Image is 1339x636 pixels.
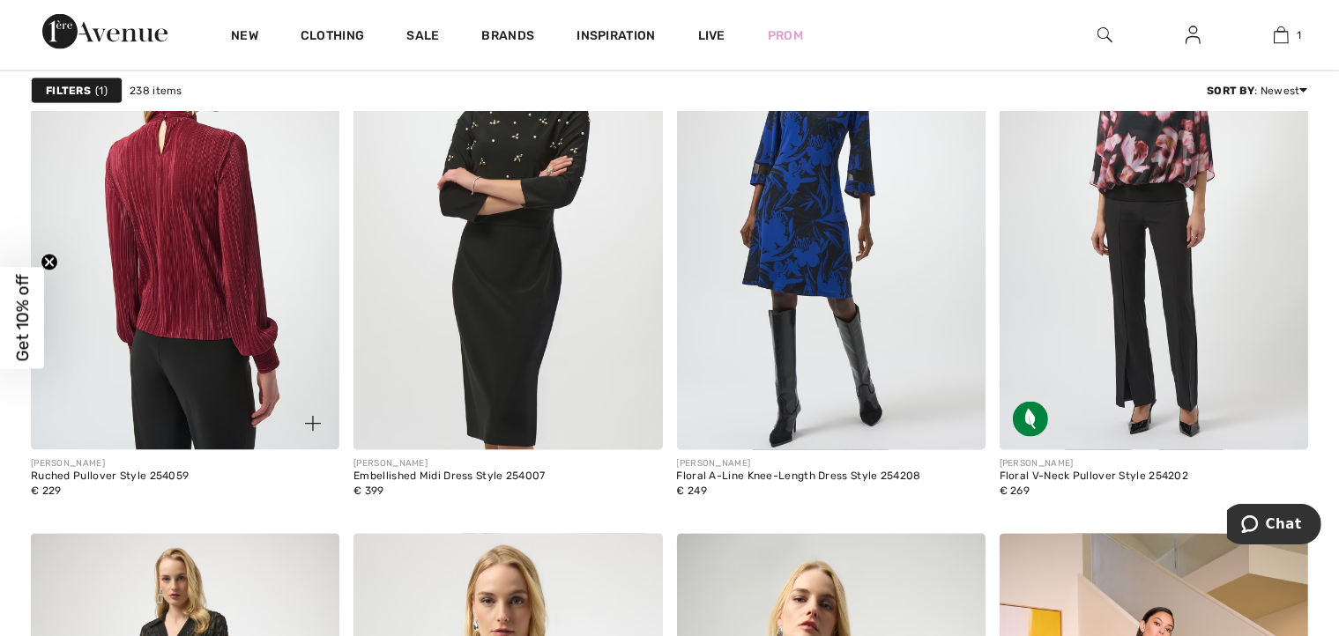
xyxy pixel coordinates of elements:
a: New [231,28,258,47]
a: Sign In [1172,25,1215,47]
div: [PERSON_NAME] [353,457,546,470]
div: Floral V-Neck Pullover Style 254202 [1000,470,1189,483]
a: Live [698,26,725,45]
span: 1 [1298,27,1302,43]
span: € 229 [31,484,62,497]
strong: Sort By [1207,85,1254,97]
span: 238 items [130,83,182,99]
div: : Newest [1207,83,1308,99]
a: Sale [406,28,439,47]
img: search the website [1097,25,1112,46]
span: € 249 [677,484,708,497]
span: € 269 [1000,484,1030,497]
iframe: Opens a widget where you can chat to one of our agents [1227,504,1321,548]
button: Close teaser [41,254,58,271]
a: Brands [482,28,535,47]
div: Floral A-Line Knee-Length Dress Style 254208 [677,470,921,483]
span: Inspiration [577,28,655,47]
span: € 399 [353,484,384,497]
div: Ruched Pullover Style 254059 [31,470,189,483]
div: [PERSON_NAME] [677,457,921,470]
a: 1 [1238,25,1324,46]
img: My Info [1186,25,1201,46]
div: Embellished Midi Dress Style 254007 [353,470,546,483]
strong: Filters [46,83,91,99]
img: My Bag [1274,25,1289,46]
span: 1 [95,83,108,99]
div: [PERSON_NAME] [1000,457,1189,470]
a: Clothing [301,28,364,47]
img: Sustainable Fabric [1013,402,1048,437]
a: Prom [768,26,803,45]
span: Get 10% off [12,275,33,362]
img: 1ère Avenue [42,14,167,49]
div: [PERSON_NAME] [31,457,189,470]
img: plus_v2.svg [305,416,321,432]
